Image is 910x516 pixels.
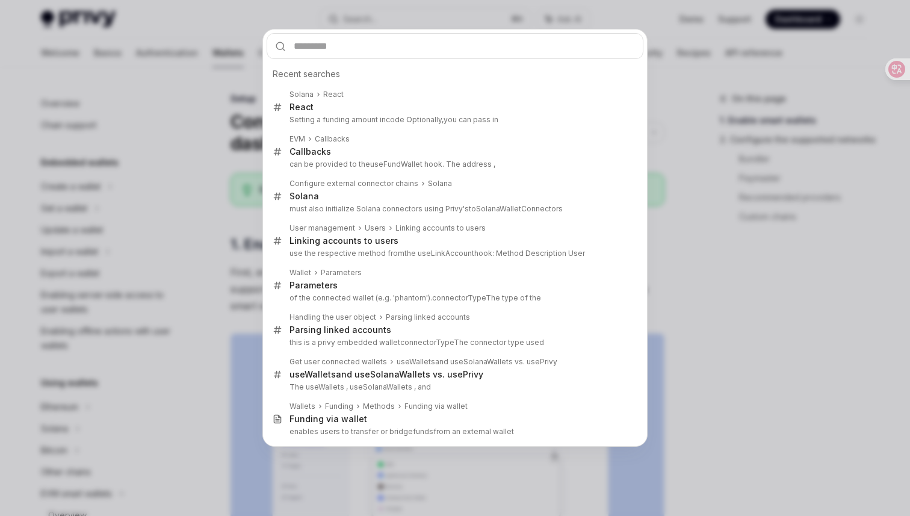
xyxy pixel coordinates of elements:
p: use the respective method from hook: Method Description User [289,249,618,258]
p: this is a privy embedded wallet The connector type used [289,338,618,347]
div: Handling the user object [289,312,376,322]
div: React [323,90,344,99]
span: Recent searches [273,68,340,80]
div: and useSolanaWallets vs. usePrivy [289,369,483,380]
div: Get user connected wallets [289,357,387,367]
p: Setting a funding amount in you can pass in [289,115,618,125]
div: EVM [289,134,305,144]
div: Parsing linked accounts [289,325,391,335]
div: Wallets [289,402,315,411]
b: useWallets [397,357,435,366]
div: Linking accounts to users [289,235,398,246]
div: Wallet [289,268,311,278]
div: Parameters [321,268,362,278]
p: of the connected wallet (e.g. 'phantom'). The type of the [289,293,618,303]
div: User management [289,223,355,233]
b: toSolanaWalletConnectors [469,204,563,213]
b: code Optionally, [386,115,444,124]
div: Configure external connector chains [289,179,418,188]
div: and useSolanaWallets vs. usePrivy [397,357,557,367]
div: Users [365,223,386,233]
b: connectorType [432,293,486,302]
div: React [289,102,314,113]
div: Funding via wallet [404,402,468,411]
b: the useLinkAccount [404,249,474,258]
b: useWallets [289,369,336,379]
p: must also initialize Solana connectors using Privy's [289,204,618,214]
div: Funding via wallet [289,414,367,424]
p: can be provided to the llet hook. The address , [289,160,618,169]
div: Callbacks [289,146,331,157]
div: Parameters [289,280,338,291]
p: The useWallets , useSolanaWallets , and [289,382,618,392]
b: funds [413,427,433,436]
b: connectorType [400,338,454,347]
div: Parsing linked accounts [386,312,470,322]
div: Linking accounts to users [395,223,486,233]
div: Methods [363,402,395,411]
div: Callbacks [315,134,350,144]
b: useFundWa [370,160,412,169]
p: enables users to transfer or bridge from an external wallet [289,427,618,437]
div: Solana [428,179,452,188]
div: Solana [289,90,314,99]
div: Solana [289,191,319,202]
div: Funding [325,402,353,411]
